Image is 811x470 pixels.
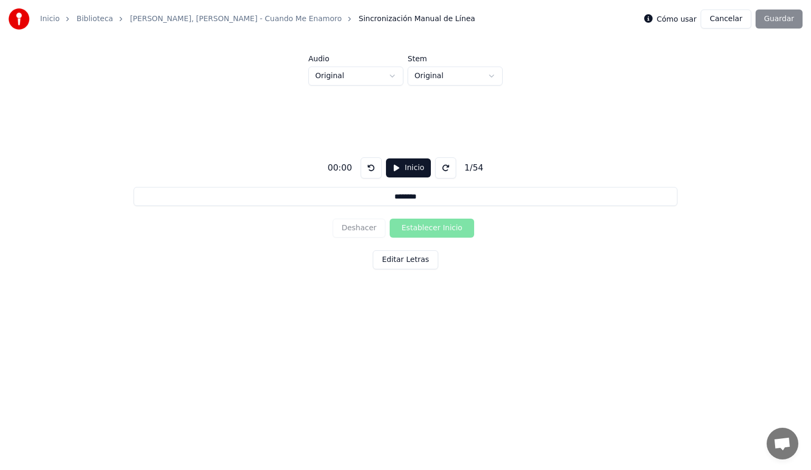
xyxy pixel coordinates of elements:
button: Editar Letras [373,250,438,269]
span: Sincronización Manual de Línea [359,14,475,24]
a: Chat abierto [767,428,798,459]
img: youka [8,8,30,30]
button: Cancelar [701,10,751,29]
a: [PERSON_NAME], [PERSON_NAME] - Cuando Me Enamoro [130,14,342,24]
nav: breadcrumb [40,14,475,24]
label: Audio [308,55,403,62]
a: Inicio [40,14,60,24]
label: Cómo usar [657,15,697,23]
div: 1 / 54 [460,162,488,174]
a: Biblioteca [77,14,113,24]
div: 00:00 [323,162,356,174]
label: Stem [408,55,503,62]
button: Inicio [386,158,431,177]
